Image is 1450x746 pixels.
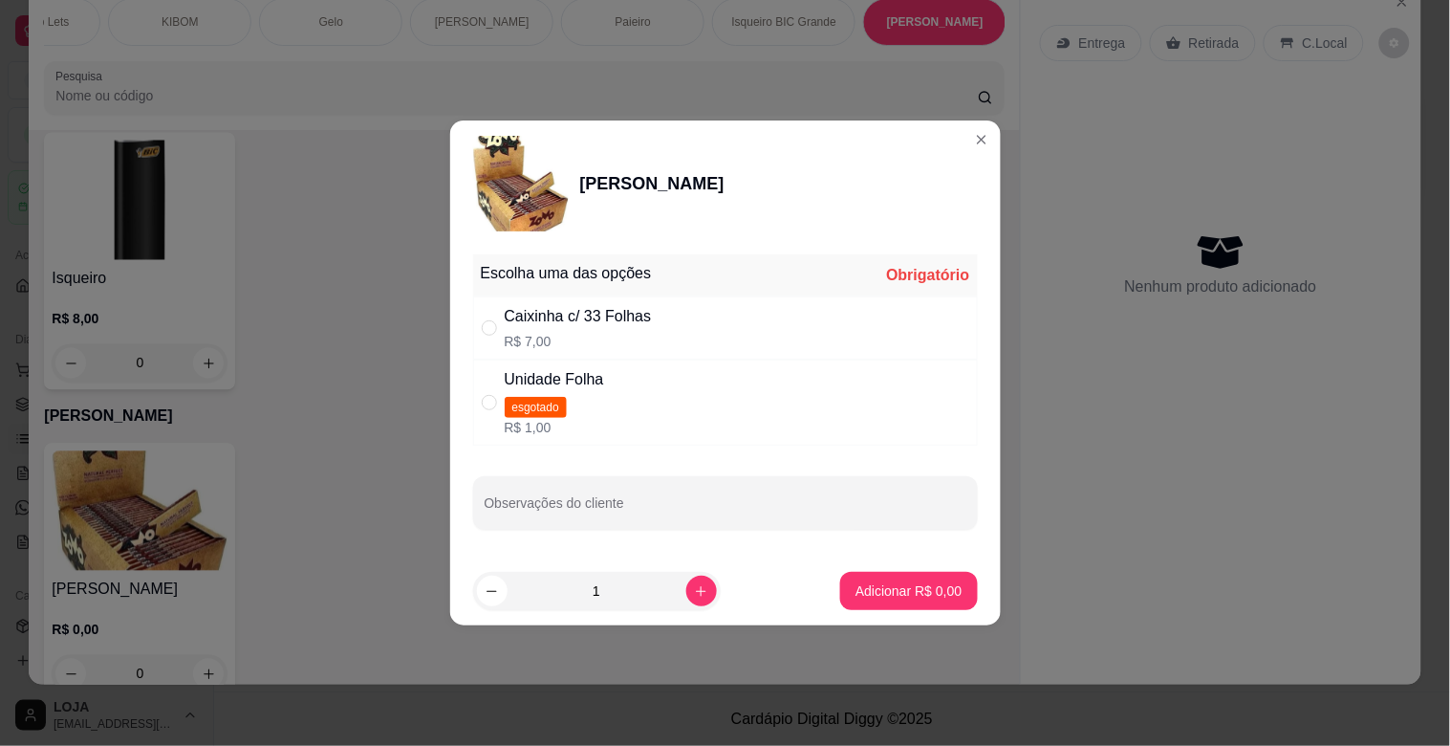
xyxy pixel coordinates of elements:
input: Observações do cliente [485,501,966,520]
p: R$ 1,00 [505,418,604,437]
div: Unidade Folha [505,368,604,391]
span: esgotado [505,397,567,418]
button: Close [966,124,997,155]
button: decrease-product-quantity [477,576,508,606]
p: Adicionar R$ 0,00 [855,581,962,601]
p: R$ 7,00 [505,332,652,351]
div: Obrigatório [886,264,969,287]
div: [PERSON_NAME] [580,170,725,197]
img: product-image [473,136,569,231]
button: increase-product-quantity [686,576,717,606]
div: Escolha uma das opções [481,262,652,285]
div: Caixinha c/ 33 Folhas [505,305,652,328]
button: Adicionar R$ 0,00 [840,572,977,610]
